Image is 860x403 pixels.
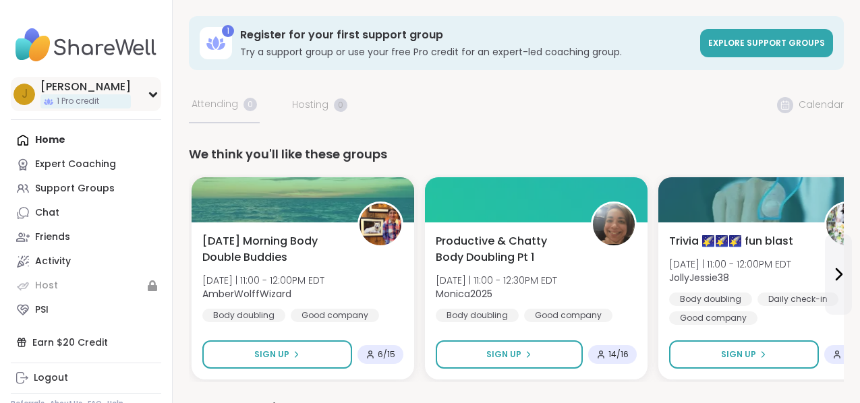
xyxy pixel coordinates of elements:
button: Sign Up [669,340,819,369]
span: [DATE] | 11:00 - 12:30PM EDT [436,274,557,287]
span: [DATE] Morning Body Double Buddies [202,233,343,266]
span: 1 Pro credit [57,96,99,107]
span: j [22,86,28,103]
div: Chat [35,206,59,220]
b: AmberWolffWizard [202,287,291,301]
div: Activity [35,255,71,268]
span: Sign Up [254,348,289,361]
span: Trivia 🌠🌠🌠 fun blast [669,233,793,249]
div: Good company [669,311,757,325]
div: Body doubling [436,309,519,322]
div: Expert Coaching [35,158,116,171]
a: Activity [11,249,161,274]
div: Host [35,279,58,292]
span: Productive & Chatty Body Doubling Pt 1 [436,233,576,266]
div: Friends [35,230,70,244]
span: Explore support groups [708,37,825,49]
span: 6 / 15 [378,349,395,360]
div: 1 [222,25,234,37]
div: PSI [35,303,49,317]
button: Sign Up [202,340,352,369]
b: JollyJessie38 [669,271,729,284]
h3: Try a support group or use your free Pro credit for an expert-led coaching group. [240,45,692,59]
a: Chat [11,201,161,225]
img: Monica2025 [593,204,635,245]
a: Explore support groups [700,29,833,57]
div: We think you'll like these groups [189,145,844,164]
div: Body doubling [202,309,285,322]
span: [DATE] | 11:00 - 12:00PM EDT [202,274,324,287]
div: Support Groups [35,182,115,195]
div: Good company [291,309,379,322]
button: Sign Up [436,340,583,369]
a: Expert Coaching [11,152,161,177]
div: [PERSON_NAME] [40,80,131,94]
div: Earn $20 Credit [11,330,161,354]
img: ShareWell Nav Logo [11,22,161,69]
a: Support Groups [11,177,161,201]
span: 14 / 16 [608,349,629,360]
a: Logout [11,366,161,390]
b: Monica2025 [436,287,492,301]
img: AmberWolffWizard [360,204,401,245]
a: Friends [11,225,161,249]
span: [DATE] | 11:00 - 12:00PM EDT [669,257,791,271]
h3: Register for your first support group [240,28,692,42]
a: PSI [11,298,161,322]
div: Daily check-in [757,292,838,306]
span: Sign Up [486,348,521,361]
div: Logout [34,371,68,385]
div: Body doubling [669,292,752,306]
a: Host [11,274,161,298]
span: Sign Up [721,348,756,361]
div: Good company [524,309,612,322]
